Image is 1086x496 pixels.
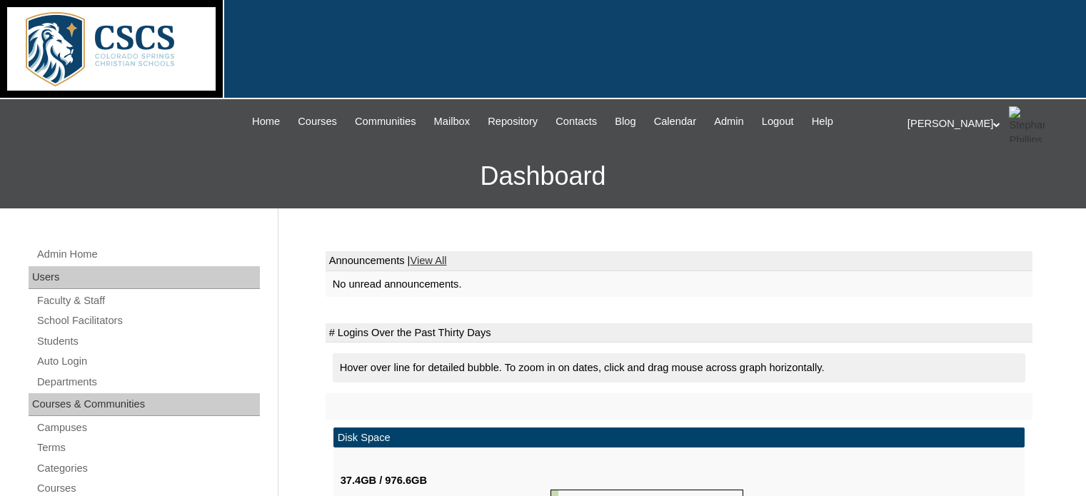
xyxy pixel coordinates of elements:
span: Calendar [654,113,696,130]
div: Courses & Communities [29,393,260,416]
div: Hover over line for detailed bubble. To zoom in on dates, click and drag mouse across graph horiz... [333,353,1025,383]
span: Blog [615,113,635,130]
span: Communities [355,113,416,130]
span: Admin [714,113,744,130]
span: Courses [298,113,337,130]
h3: Dashboard [7,144,1079,208]
td: No unread announcements. [326,271,1032,298]
a: Categories [36,460,260,477]
span: Contacts [555,113,597,130]
span: Home [252,113,280,130]
a: Communities [348,113,423,130]
div: 37.4GB / 976.6GB [341,473,550,488]
a: Terms [36,439,260,457]
div: Users [29,266,260,289]
a: Logout [755,113,801,130]
a: View All [410,255,446,266]
a: Repository [481,113,545,130]
a: Courses [291,113,344,130]
a: Blog [608,113,643,130]
td: Disk Space [333,427,1025,448]
img: logo-white.png [7,7,216,91]
a: Admin [707,113,751,130]
a: Departments [36,373,260,391]
img: Stephanie Phillips [1009,106,1045,142]
a: Help [805,113,840,130]
a: School Facilitators [36,312,260,330]
a: Home [245,113,287,130]
td: Announcements | [326,251,1032,271]
a: Auto Login [36,353,260,370]
a: Campuses [36,419,260,437]
a: Contacts [548,113,604,130]
a: Calendar [647,113,703,130]
a: Students [36,333,260,350]
span: Logout [762,113,794,130]
a: Faculty & Staff [36,292,260,310]
span: Repository [488,113,538,130]
td: # Logins Over the Past Thirty Days [326,323,1032,343]
span: Mailbox [434,113,471,130]
span: Help [812,113,833,130]
a: Admin Home [36,246,260,263]
a: Mailbox [427,113,478,130]
div: [PERSON_NAME] [907,106,1072,142]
